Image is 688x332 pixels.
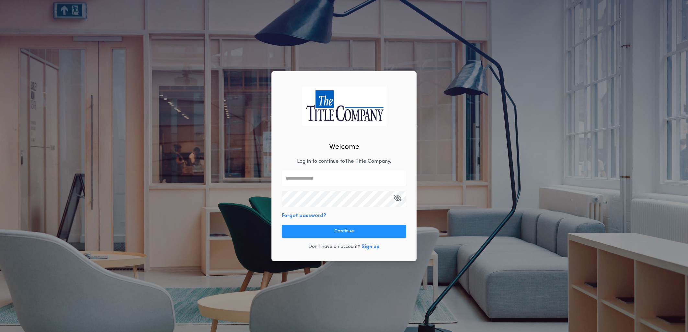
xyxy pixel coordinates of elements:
p: Log in to continue to The Title Company . [297,158,391,165]
h2: Welcome [329,142,359,152]
p: Don't have an account? [308,244,360,250]
img: logo [302,86,386,126]
button: Sign up [361,243,380,251]
button: Forgot password? [282,212,326,220]
button: Continue [282,225,406,238]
